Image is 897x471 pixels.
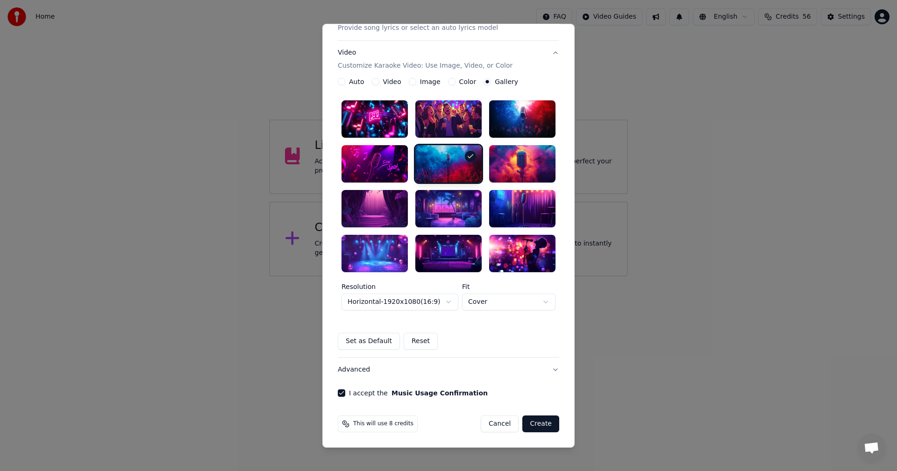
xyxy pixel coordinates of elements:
label: Video [383,78,401,85]
button: Set as Default [338,333,400,350]
div: VideoCustomize Karaoke Video: Use Image, Video, or Color [338,78,559,357]
p: Provide song lyrics or select an auto lyrics model [338,23,498,33]
div: Video [338,48,513,70]
p: Customize Karaoke Video: Use Image, Video, or Color [338,61,513,70]
button: VideoCustomize Karaoke Video: Use Image, Video, or Color [338,41,559,78]
button: Advanced [338,358,559,382]
label: Gallery [495,78,518,85]
span: This will use 8 credits [353,420,413,428]
button: Reset [404,333,438,350]
button: I accept the [392,390,488,396]
label: Resolution [342,283,458,290]
button: Create [522,415,559,432]
button: Cancel [481,415,519,432]
label: I accept the [349,390,488,396]
label: Auto [349,78,364,85]
label: Fit [462,283,555,290]
label: Image [420,78,441,85]
label: Color [459,78,477,85]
